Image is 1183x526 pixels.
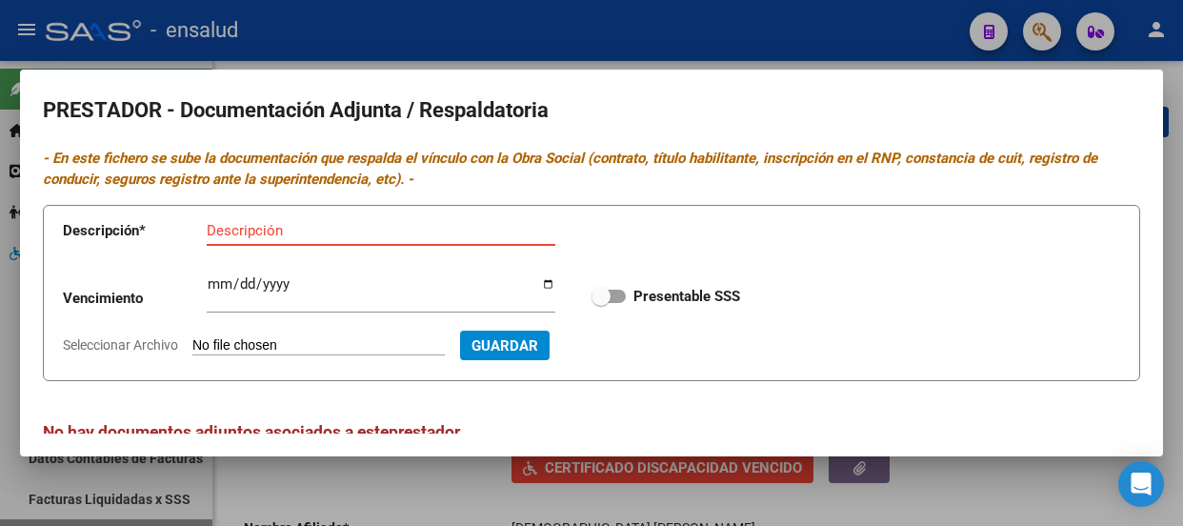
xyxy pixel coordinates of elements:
[63,288,207,310] p: Vencimiento
[43,150,1097,189] i: - En este fichero se sube la documentación que respalda el vínculo con la Obra Social (contrato, ...
[63,220,207,242] p: Descripción
[471,337,538,354] span: Guardar
[1118,461,1164,507] div: Open Intercom Messenger
[43,419,1140,444] h3: No hay documentos adjuntos asociados a este
[43,92,1140,129] h2: PRESTADOR - Documentación Adjunta / Respaldatoria
[389,422,460,441] span: prestador
[633,288,740,305] strong: Presentable SSS
[63,337,178,353] span: Seleccionar Archivo
[460,331,550,360] button: Guardar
